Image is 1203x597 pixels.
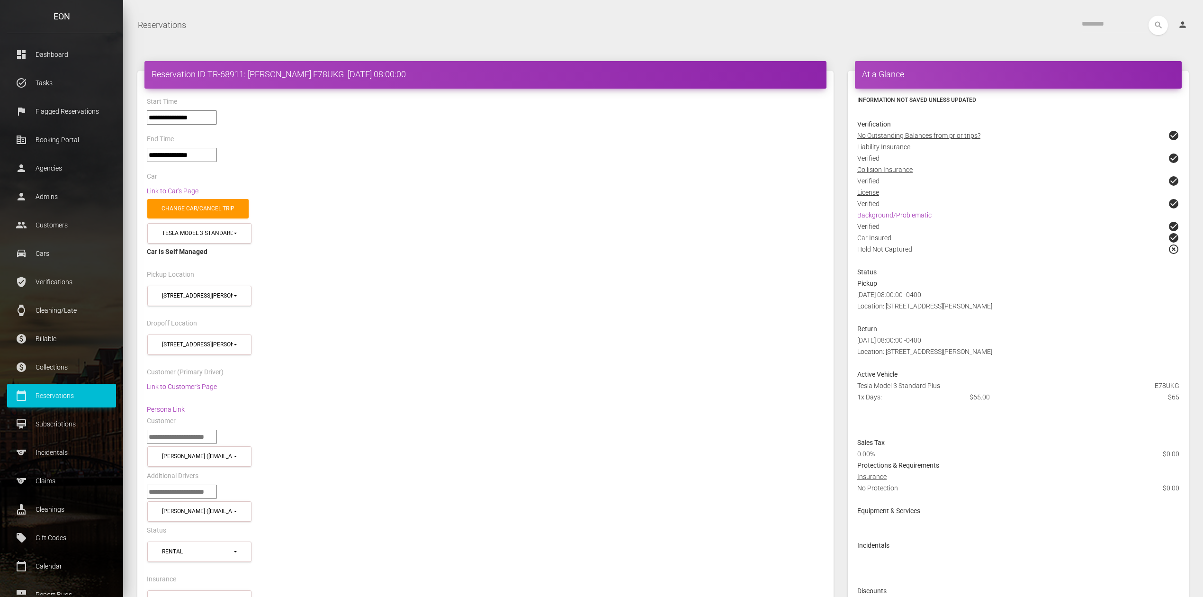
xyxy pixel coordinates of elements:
p: Cleanings [14,502,109,516]
strong: Discounts [857,587,887,595]
a: dashboard Dashboard [7,43,116,66]
button: 45-50 Davis St (11101) [147,335,251,355]
a: task_alt Tasks [7,71,116,95]
a: person [1171,16,1196,35]
h6: Information not saved unless updated [857,96,1179,104]
button: Rental [147,542,251,562]
p: Customers [14,218,109,232]
span: check_circle [1168,153,1179,164]
p: Cars [14,246,109,261]
p: Incidentals [14,445,109,460]
span: check_circle [1168,175,1179,187]
p: Agencies [14,161,109,175]
a: watch Cleaning/Late [7,298,116,322]
a: calendar_today Reservations [7,384,116,407]
label: Insurance [147,575,176,584]
p: Claims [14,474,109,488]
p: Dashboard [14,47,109,62]
p: Booking Portal [14,133,109,147]
div: [PERSON_NAME] ([EMAIL_ADDRESS][DOMAIN_NAME]) [162,452,233,461]
p: Tasks [14,76,109,90]
div: Verified [850,175,1186,187]
p: Calendar [14,559,109,573]
div: [PERSON_NAME] ([EMAIL_ADDRESS][DOMAIN_NAME]) [162,507,233,516]
a: local_offer Gift Codes [7,526,116,550]
p: Cleaning/Late [14,303,109,317]
label: Customer (Primary Driver) [147,368,224,377]
p: Subscriptions [14,417,109,431]
button: Tesla Model 3 Standard Plus (E78UKG in 11101) [147,223,251,244]
strong: Sales Tax [857,439,885,446]
a: drive_eta Cars [7,242,116,265]
div: 0.00% [850,448,1074,460]
span: $0.00 [1163,482,1179,494]
p: Reservations [14,389,109,403]
div: Tesla Model 3 Standard Plus (E78UKG in 11101) [162,229,233,237]
label: Status [147,526,166,535]
div: $65.00 [962,391,1075,403]
span: $65 [1168,391,1179,403]
label: Car [147,172,157,181]
label: Pickup Location [147,270,194,280]
p: Gift Codes [14,531,109,545]
a: cleaning_services Cleanings [7,497,116,521]
u: No Outstanding Balances from prior trips? [857,132,980,139]
div: Rental [162,548,233,556]
span: [DATE] 08:00:00 -0400 Location: [STREET_ADDRESS][PERSON_NAME] [857,291,992,310]
h4: Reservation ID TR-68911: [PERSON_NAME] E78UKG [DATE] 08:00:00 [152,68,819,80]
span: check_circle [1168,198,1179,209]
span: $0.00 [1163,448,1179,460]
p: Verifications [14,275,109,289]
strong: Incidentals [857,542,889,549]
strong: Active Vehicle [857,371,898,378]
div: Car Insured [850,232,1186,244]
p: Billable [14,332,109,346]
u: Liability Insurance [857,143,910,151]
span: check_circle [1168,221,1179,232]
button: Kevin Galley (kevingalley2013@gmail.com) [147,446,251,467]
a: paid Billable [7,327,116,351]
h4: At a Glance [862,68,1175,80]
p: Admins [14,190,109,204]
u: Collision Insurance [857,166,913,173]
a: card_membership Subscriptions [7,412,116,436]
span: check_circle [1168,130,1179,141]
a: Link to Car's Page [147,187,198,195]
div: Hold Not Captured [850,244,1186,266]
label: Dropoff Location [147,319,197,328]
div: [STREET_ADDRESS][PERSON_NAME] [162,292,233,300]
a: sports Claims [7,469,116,493]
a: corporate_fare Booking Portal [7,128,116,152]
p: Flagged Reservations [14,104,109,118]
button: Kevin Galley (kevingalley2013@gmail.com) [147,501,251,522]
strong: Equipment & Services [857,507,920,515]
span: [DATE] 08:00:00 -0400 Location: [STREET_ADDRESS][PERSON_NAME] [857,336,992,355]
a: person Admins [7,185,116,208]
p: Collections [14,360,109,374]
a: person Agencies [7,156,116,180]
a: calendar_today Calendar [7,554,116,578]
label: Start Time [147,97,177,107]
a: flag Flagged Reservations [7,99,116,123]
div: No Protection [850,482,1186,505]
div: Verified [850,198,1186,209]
div: Verified [850,221,1186,232]
div: 1x Days: [850,391,962,403]
u: License [857,189,879,196]
a: Persona Link [147,406,185,413]
a: verified_user Verifications [7,270,116,294]
i: person [1178,20,1187,29]
a: Reservations [138,13,186,37]
label: Additional Drivers [147,471,198,481]
a: people Customers [7,213,116,237]
button: search [1149,16,1168,35]
strong: Return [857,325,877,333]
div: Car is Self Managed [147,246,824,257]
div: Tesla Model 3 Standard Plus [850,380,1186,391]
a: Change car/cancel trip [147,199,249,218]
strong: Pickup [857,280,877,287]
a: sports Incidentals [7,441,116,464]
label: Customer [147,416,176,426]
strong: Status [857,268,877,276]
